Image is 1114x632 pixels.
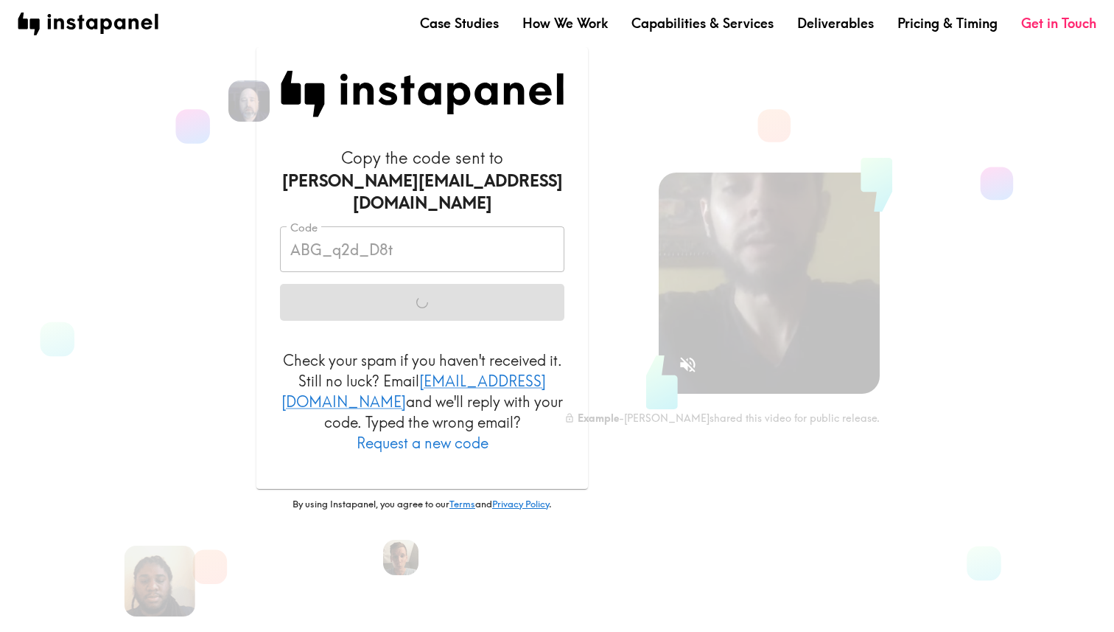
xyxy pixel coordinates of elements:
a: Pricing & Timing [897,14,998,32]
p: Check your spam if you haven't received it. Still no luck? Email and we'll reply with your code. ... [280,350,564,454]
b: Example [578,412,619,425]
div: [PERSON_NAME][EMAIL_ADDRESS][DOMAIN_NAME] [280,170,564,215]
img: Instapanel [280,71,564,117]
img: Eric [383,540,418,575]
button: Request a new code [357,433,488,454]
img: instapanel [18,13,158,35]
a: Privacy Policy [492,498,549,510]
input: xxx_xxx_xxx [280,226,564,272]
a: Capabilities & Services [631,14,774,32]
label: Code [290,220,318,236]
h6: Copy the code sent to [280,147,564,215]
a: Deliverables [797,14,874,32]
p: By using Instapanel, you agree to our and . [256,498,588,511]
div: - [PERSON_NAME] shared this video for public release. [564,412,880,425]
a: Get in Touch [1021,14,1096,32]
a: How We Work [522,14,608,32]
img: Aaron [228,80,270,122]
a: Case Studies [420,14,499,32]
a: Terms [449,498,475,510]
a: [EMAIL_ADDRESS][DOMAIN_NAME] [281,372,546,411]
img: Bill [125,546,195,617]
button: Sound is off [672,349,704,381]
